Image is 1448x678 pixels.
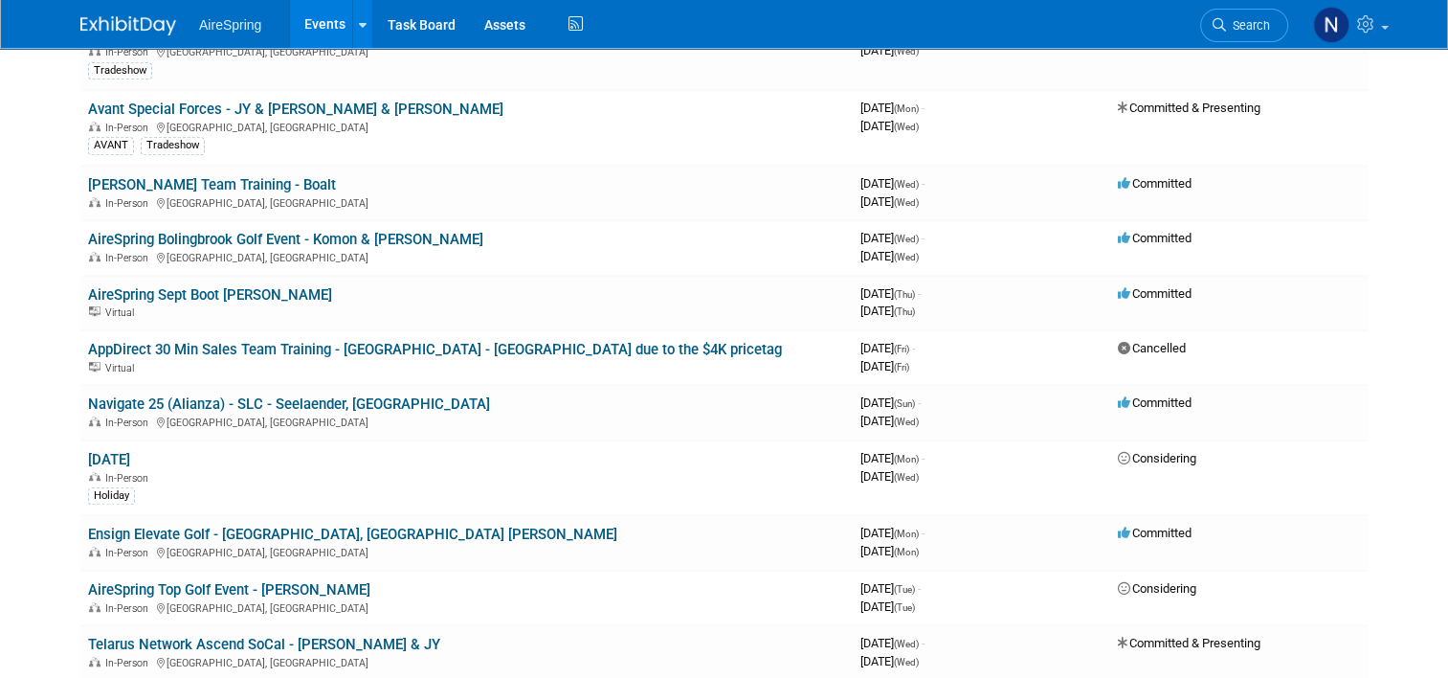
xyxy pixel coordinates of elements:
[89,472,100,482] img: In-Person Event
[922,526,924,540] span: -
[1313,7,1349,43] img: Natalie Pyron
[912,341,915,355] span: -
[922,101,924,115] span: -
[894,103,919,114] span: (Mon)
[1118,231,1192,245] span: Committed
[860,526,924,540] span: [DATE]
[860,101,924,115] span: [DATE]
[1118,581,1196,596] span: Considering
[860,599,915,614] span: [DATE]
[922,176,924,191] span: -
[894,454,919,464] span: (Mon)
[860,249,919,263] span: [DATE]
[88,341,782,358] a: AppDirect 30 Min Sales Team Training - [GEOGRAPHIC_DATA] - [GEOGRAPHIC_DATA] due to the $4K pricetag
[860,304,915,318] span: [DATE]
[105,122,154,134] span: In-Person
[88,395,490,413] a: Navigate 25 (Alianza) - SLC - Seelaender, [GEOGRAPHIC_DATA]
[88,451,130,468] a: [DATE]
[88,636,440,653] a: Telarus Network Ascend SoCal - [PERSON_NAME] & JY
[1118,636,1260,650] span: Committed & Presenting
[894,529,919,539] span: (Mon)
[105,252,154,264] span: In-Person
[860,359,909,373] span: [DATE]
[860,176,924,191] span: [DATE]
[894,417,919,427] span: (Wed)
[89,602,100,612] img: In-Person Event
[1118,176,1192,191] span: Committed
[105,46,154,58] span: In-Person
[894,398,915,409] span: (Sun)
[105,472,154,485] span: In-Person
[89,122,100,131] img: In-Person Event
[89,362,100,372] img: Virtual Event
[922,231,924,245] span: -
[89,417,100,426] img: In-Person Event
[860,194,919,209] span: [DATE]
[1200,9,1288,42] a: Search
[105,306,140,319] span: Virtual
[860,654,919,668] span: [DATE]
[141,137,205,154] div: Tradeshow
[88,119,845,134] div: [GEOGRAPHIC_DATA], [GEOGRAPHIC_DATA]
[88,231,483,248] a: AireSpring Bolingbrook Golf Event - Komon & [PERSON_NAME]
[894,306,915,317] span: (Thu)
[860,636,924,650] span: [DATE]
[199,17,261,33] span: AireSpring
[88,43,845,58] div: [GEOGRAPHIC_DATA], [GEOGRAPHIC_DATA]
[922,636,924,650] span: -
[88,654,845,669] div: [GEOGRAPHIC_DATA], [GEOGRAPHIC_DATA]
[860,119,919,133] span: [DATE]
[89,252,100,261] img: In-Person Event
[860,395,921,410] span: [DATE]
[860,451,924,465] span: [DATE]
[894,252,919,262] span: (Wed)
[80,16,176,35] img: ExhibitDay
[918,395,921,410] span: -
[89,657,100,667] img: In-Person Event
[894,122,919,132] span: (Wed)
[860,286,921,301] span: [DATE]
[894,197,919,208] span: (Wed)
[860,341,915,355] span: [DATE]
[88,176,336,193] a: [PERSON_NAME] Team Training - Boalt
[922,451,924,465] span: -
[88,62,152,79] div: Tradeshow
[88,286,332,304] a: AireSpring Sept Boot [PERSON_NAME]
[88,526,617,543] a: Ensign Elevate Golf - [GEOGRAPHIC_DATA], [GEOGRAPHIC_DATA] [PERSON_NAME]
[894,179,919,190] span: (Wed)
[894,362,909,373] span: (Fri)
[88,249,845,264] div: [GEOGRAPHIC_DATA], [GEOGRAPHIC_DATA]
[88,194,845,210] div: [GEOGRAPHIC_DATA], [GEOGRAPHIC_DATA]
[860,414,919,428] span: [DATE]
[89,306,100,316] img: Virtual Event
[105,197,154,210] span: In-Person
[1118,341,1186,355] span: Cancelled
[88,544,845,559] div: [GEOGRAPHIC_DATA], [GEOGRAPHIC_DATA]
[89,197,100,207] img: In-Person Event
[860,43,919,57] span: [DATE]
[88,487,135,505] div: Holiday
[1226,18,1270,33] span: Search
[105,602,154,615] span: In-Person
[105,547,154,559] span: In-Person
[89,46,100,56] img: In-Person Event
[894,344,909,354] span: (Fri)
[860,231,924,245] span: [DATE]
[894,289,915,300] span: (Thu)
[88,137,134,154] div: AVANT
[105,657,154,669] span: In-Person
[894,46,919,56] span: (Wed)
[88,581,370,599] a: AireSpring Top Golf Event - [PERSON_NAME]
[894,639,919,649] span: (Wed)
[1118,101,1260,115] span: Committed & Presenting
[860,581,921,596] span: [DATE]
[918,286,921,301] span: -
[1118,526,1192,540] span: Committed
[1118,395,1192,410] span: Committed
[894,584,915,595] span: (Tue)
[88,414,845,429] div: [GEOGRAPHIC_DATA], [GEOGRAPHIC_DATA]
[918,581,921,596] span: -
[89,547,100,556] img: In-Person Event
[88,599,845,615] div: [GEOGRAPHIC_DATA], [GEOGRAPHIC_DATA]
[105,362,140,374] span: Virtual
